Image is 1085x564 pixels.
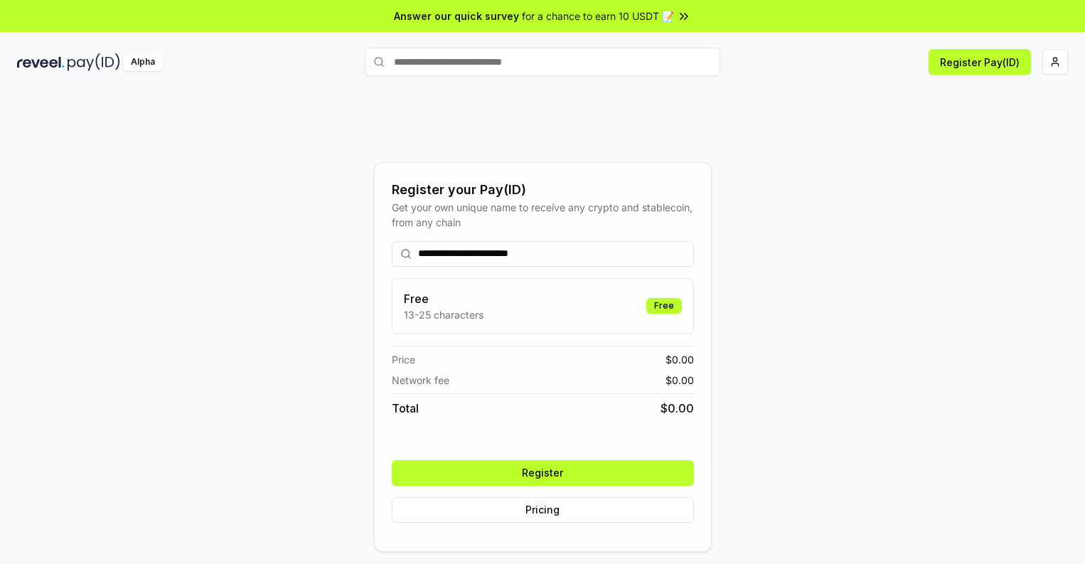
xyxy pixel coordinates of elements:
[929,49,1031,75] button: Register Pay(ID)
[666,352,694,367] span: $ 0.00
[392,497,694,523] button: Pricing
[404,290,483,307] h3: Free
[123,53,163,71] div: Alpha
[68,53,120,71] img: pay_id
[392,373,449,388] span: Network fee
[392,180,694,200] div: Register your Pay(ID)
[392,352,415,367] span: Price
[17,53,65,71] img: reveel_dark
[394,9,519,23] span: Answer our quick survey
[392,200,694,230] div: Get your own unique name to receive any crypto and stablecoin, from any chain
[522,9,674,23] span: for a chance to earn 10 USDT 📝
[404,307,483,322] p: 13-25 characters
[392,460,694,486] button: Register
[392,400,419,417] span: Total
[661,400,694,417] span: $ 0.00
[646,298,682,314] div: Free
[666,373,694,388] span: $ 0.00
